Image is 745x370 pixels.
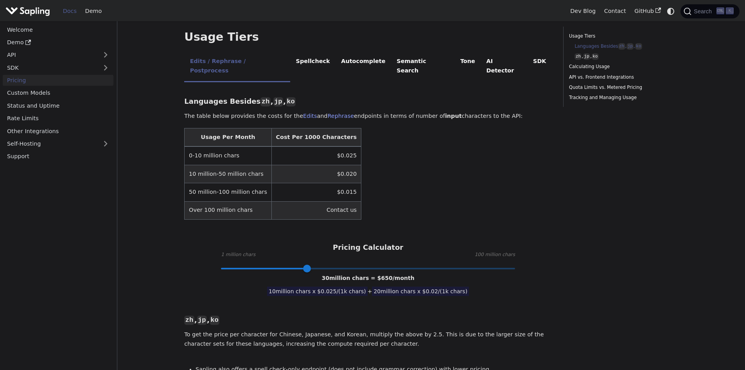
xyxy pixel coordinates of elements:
[185,183,271,201] td: 50 million-100 million chars
[98,62,113,73] button: Expand sidebar category 'SDK'
[569,84,675,91] a: Quota Limits vs. Metered Pricing
[271,146,361,165] td: $0.025
[3,151,113,162] a: Support
[271,201,361,219] td: Contact us
[184,316,194,325] code: zh
[618,43,625,50] code: zh
[481,51,528,82] li: AI Detector
[726,7,734,14] kbd: K
[98,49,113,61] button: Expand sidebar category 'API'
[368,288,372,294] span: +
[184,112,552,121] p: The table below provides the costs for the and endpoints in terms of number of characters to the ...
[185,201,271,219] td: Over 100 million chars
[627,43,634,50] code: jp
[569,94,675,101] a: Tracking and Managing Usage
[691,8,716,14] span: Search
[303,113,317,119] a: Edits
[3,100,113,111] a: Status and Uptime
[445,113,462,119] strong: input
[290,51,336,82] li: Spellcheck
[574,53,582,60] code: zh
[81,5,106,17] a: Demo
[271,128,361,147] th: Cost Per 1000 Characters
[322,275,415,281] span: 30 million chars = $ 650 /month
[5,5,50,17] img: Sapling.ai
[184,97,552,106] h3: Languages Besides , ,
[372,287,469,296] span: 20 million chars x $ 0.02 /(1k chars)
[569,32,675,40] a: Usage Tiers
[185,146,271,165] td: 0-10 million chars
[260,97,270,106] code: zh
[184,30,552,44] h2: Usage Tiers
[210,316,219,325] code: ko
[184,316,552,325] h3: , ,
[221,251,255,259] span: 1 million chars
[3,113,113,124] a: Rate Limits
[271,165,361,183] td: $0.020
[391,51,455,82] li: Semantic Search
[3,24,113,35] a: Welcome
[286,97,296,106] code: ko
[3,125,113,137] a: Other Integrations
[600,5,630,17] a: Contact
[185,165,271,183] td: 10 million-50 million chars
[3,62,98,73] a: SDK
[574,53,672,60] a: zh,jp,ko
[267,287,368,296] span: 10 million chars x $ 0.025 /(1k chars)
[3,37,113,48] a: Demo
[592,53,599,60] code: ko
[635,43,642,50] code: ko
[273,97,283,106] code: jp
[3,49,98,61] a: API
[569,74,675,81] a: API vs. Frontend Integrations
[566,5,600,17] a: Dev Blog
[185,128,271,147] th: Usage Per Month
[455,51,481,82] li: Tone
[336,51,391,82] li: Autocomplete
[630,5,665,17] a: GitHub
[583,53,590,60] code: jp
[569,63,675,70] a: Calculating Usage
[3,75,113,86] a: Pricing
[574,43,672,50] a: Languages Besideszh,jp,ko
[184,51,290,82] li: Edits / Rephrase / Postprocess
[680,4,739,18] button: Search (Ctrl+K)
[528,51,552,82] li: SDK
[665,5,677,17] button: Switch between dark and light mode (currently system mode)
[197,316,207,325] code: jp
[5,5,53,17] a: Sapling.ai
[3,138,113,150] a: Self-Hosting
[475,251,515,259] span: 100 million chars
[333,243,403,252] h3: Pricing Calculator
[271,183,361,201] td: $0.015
[327,113,354,119] a: Rephrase
[59,5,81,17] a: Docs
[184,330,552,349] p: To get the price per character for Chinese, Japanese, and Korean, multiply the above by 2.5. This...
[3,87,113,99] a: Custom Models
